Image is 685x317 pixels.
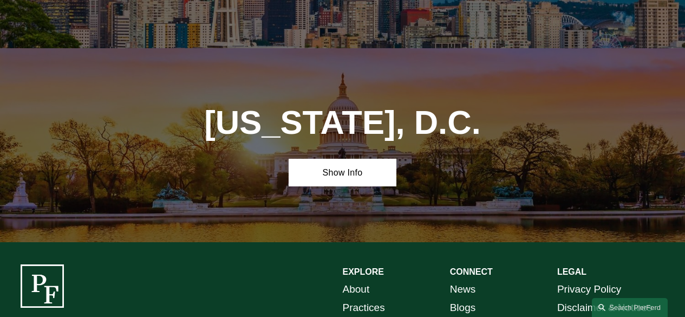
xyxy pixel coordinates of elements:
[343,299,385,317] a: Practices
[557,280,621,299] a: Privacy Policy
[343,267,384,276] strong: EXPLORE
[181,103,504,141] h1: [US_STATE], D.C.
[450,280,476,299] a: News
[450,267,493,276] strong: CONNECT
[557,267,586,276] strong: LEGAL
[450,299,476,317] a: Blogs
[557,299,652,317] a: Disclaimer & Notices
[343,280,370,299] a: About
[592,298,668,317] a: Search this site
[289,159,396,186] a: Show Info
